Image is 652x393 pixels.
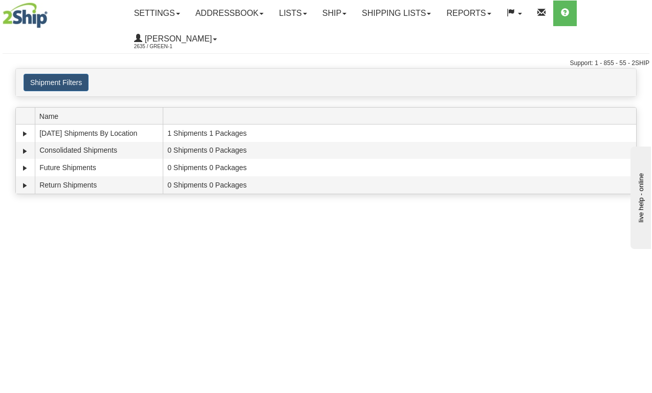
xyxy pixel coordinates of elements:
td: 0 Shipments 0 Packages [163,159,636,176]
td: Return Shipments [35,176,163,194]
a: Shipping lists [354,1,439,26]
a: Ship [315,1,354,26]
td: 0 Shipments 0 Packages [163,142,636,159]
a: Lists [271,1,314,26]
span: 2635 / Green-1 [134,42,211,52]
a: Addressbook [188,1,272,26]
a: Settings [126,1,188,26]
td: 0 Shipments 0 Packages [163,176,636,194]
span: [PERSON_NAME] [142,34,212,43]
td: 1 Shipments 1 Packages [163,125,636,142]
div: Support: 1 - 855 - 55 - 2SHIP [3,59,649,68]
td: Consolidated Shipments [35,142,163,159]
button: Shipment Filters [24,74,89,91]
img: logo2635.jpg [3,3,48,28]
a: Expand [20,180,30,191]
a: [PERSON_NAME] 2635 / Green-1 [126,26,225,52]
a: Expand [20,146,30,156]
a: Reports [439,1,498,26]
td: [DATE] Shipments By Location [35,125,163,142]
iframe: chat widget [628,144,651,249]
a: Expand [20,129,30,139]
div: live help - online [8,9,95,16]
a: Expand [20,163,30,173]
span: Name [39,108,163,124]
td: Future Shipments [35,159,163,176]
